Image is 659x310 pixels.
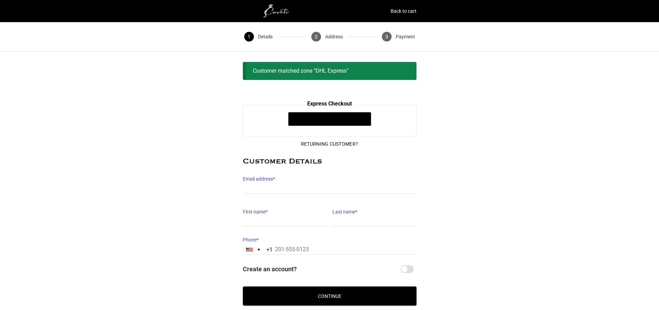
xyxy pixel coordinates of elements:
div: Customer matched zone "DHL Express" [243,62,417,80]
button: Returning Customer? [295,136,364,152]
span: 2 [311,32,321,42]
label: Email address [243,174,417,184]
span: 3 [382,32,392,42]
span: Address [325,32,343,42]
span: Details [258,32,273,42]
button: 2 Address [306,22,348,51]
label: Last name [332,207,417,217]
button: Selected country [243,245,273,254]
span: Create an account? [243,263,399,275]
label: Phone [243,235,417,245]
span: Payment [396,32,415,42]
input: Create an account? [401,265,414,273]
button: 3 Payment [377,22,420,51]
h2: Customer Details [243,157,417,166]
button: Continue [243,286,417,306]
span: 1 [244,32,254,42]
img: white1.png [243,4,312,18]
input: 201-555-0123 [243,245,417,255]
button: Pay with GPay [288,112,371,126]
a: Back to cart [391,6,417,16]
div: +1 [266,244,273,255]
label: First name [243,207,327,217]
button: 1 Details [239,22,277,51]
